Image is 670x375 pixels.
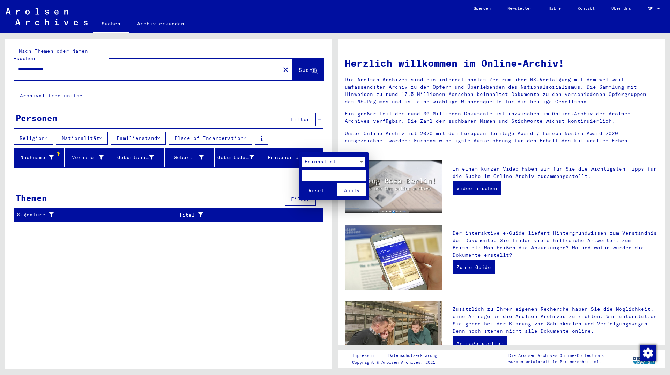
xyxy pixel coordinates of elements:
div: Zustimmung ändern [639,344,656,361]
button: Apply [337,183,366,196]
span: Beinhaltet [305,158,336,165]
span: Reset [308,187,324,194]
button: Reset [302,183,331,196]
img: Zustimmung ändern [640,345,656,361]
span: Apply [344,187,360,194]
